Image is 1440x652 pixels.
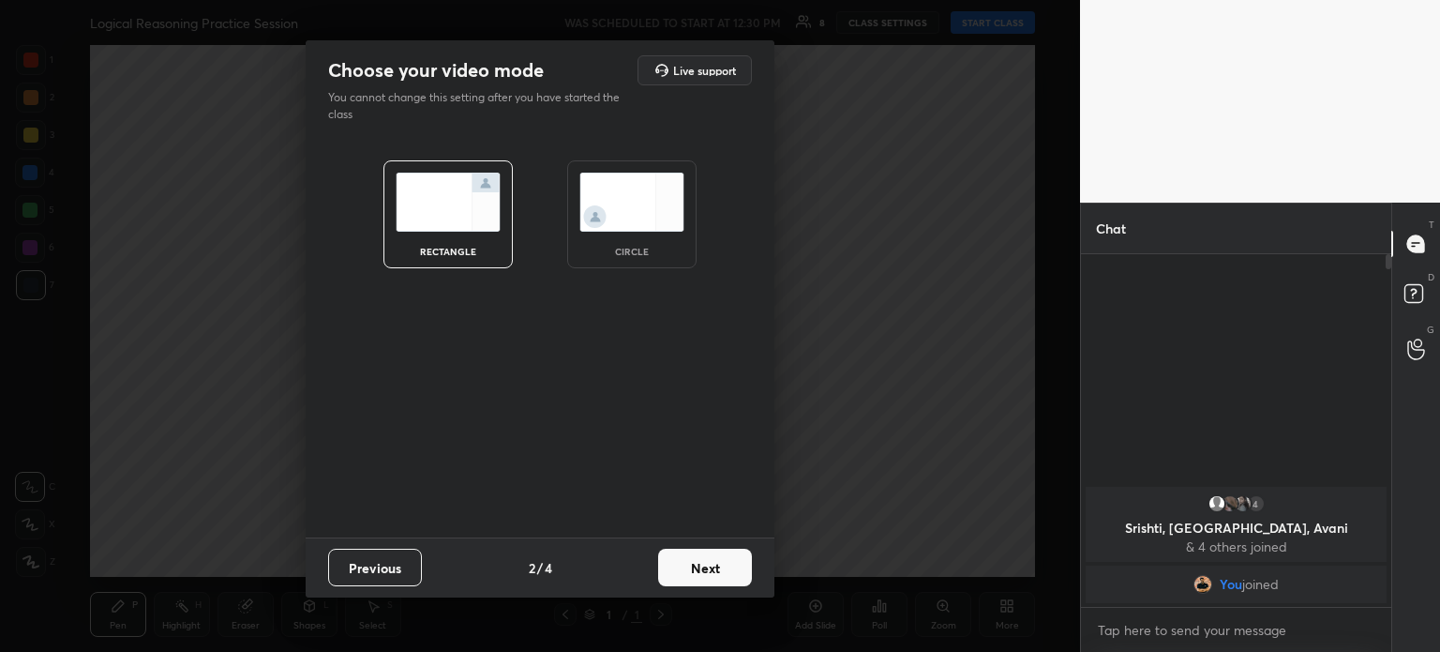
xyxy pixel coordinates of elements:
[594,247,669,256] div: circle
[1097,539,1375,554] p: & 4 others joined
[1081,204,1141,253] p: Chat
[1097,521,1375,536] p: Srishti, [GEOGRAPHIC_DATA], Avani
[545,558,552,578] h4: 4
[328,89,632,123] p: You cannot change this setting after you have started the class
[396,173,501,232] img: normalScreenIcon.ae25ed63.svg
[537,558,543,578] h4: /
[1247,494,1266,513] div: 4
[1427,323,1434,337] p: G
[328,549,422,586] button: Previous
[1429,218,1434,232] p: T
[673,65,736,76] h5: Live support
[328,58,544,83] h2: Choose your video mode
[1207,494,1226,513] img: default.png
[1221,494,1239,513] img: 197f0560b2474596ad7ae4d73735049e.jpg
[1193,575,1212,594] img: 4b40390f03df4bc2a901db19e4fe98f0.jpg
[1428,270,1434,284] p: D
[658,549,752,586] button: Next
[1242,577,1279,592] span: joined
[529,558,535,578] h4: 2
[579,173,684,232] img: circleScreenIcon.acc0effb.svg
[411,247,486,256] div: rectangle
[1220,577,1242,592] span: You
[1081,483,1391,607] div: grid
[1234,494,1252,513] img: 1f454bbfbb4e46a3a1e11cc953c35944.jpg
